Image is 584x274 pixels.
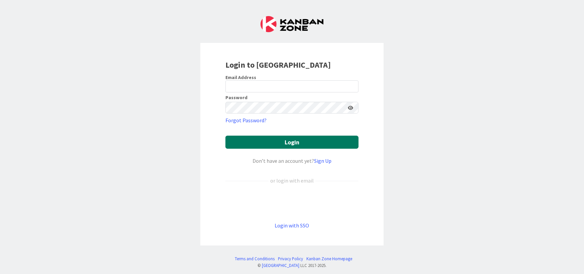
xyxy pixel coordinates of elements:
[225,157,359,165] div: Don’t have an account yet?
[225,136,359,149] button: Login
[314,157,331,164] a: Sign Up
[225,95,248,100] label: Password
[225,74,256,80] label: Email Address
[225,60,331,70] b: Login to [GEOGRAPHIC_DATA]
[278,256,303,262] a: Privacy Policy
[275,222,309,229] a: Login with SSO
[269,177,315,185] div: or login with email
[307,256,353,262] a: Kanban Zone Homepage
[232,262,353,269] div: © LLC 2017- 2025 .
[235,256,275,262] a: Terms and Conditions
[262,263,299,268] a: [GEOGRAPHIC_DATA]
[222,196,362,210] iframe: Sign in with Google Button
[261,16,323,32] img: Kanban Zone
[225,116,267,124] a: Forgot Password?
